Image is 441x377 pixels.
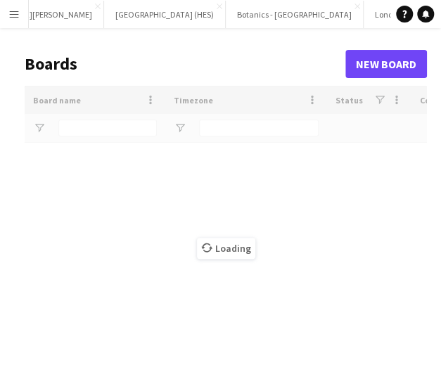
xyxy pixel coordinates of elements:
[104,1,226,28] button: [GEOGRAPHIC_DATA] (HES)
[197,238,255,259] span: Loading
[345,50,427,78] a: New Board
[226,1,364,28] button: Botanics - [GEOGRAPHIC_DATA]
[25,53,345,75] h1: Boards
